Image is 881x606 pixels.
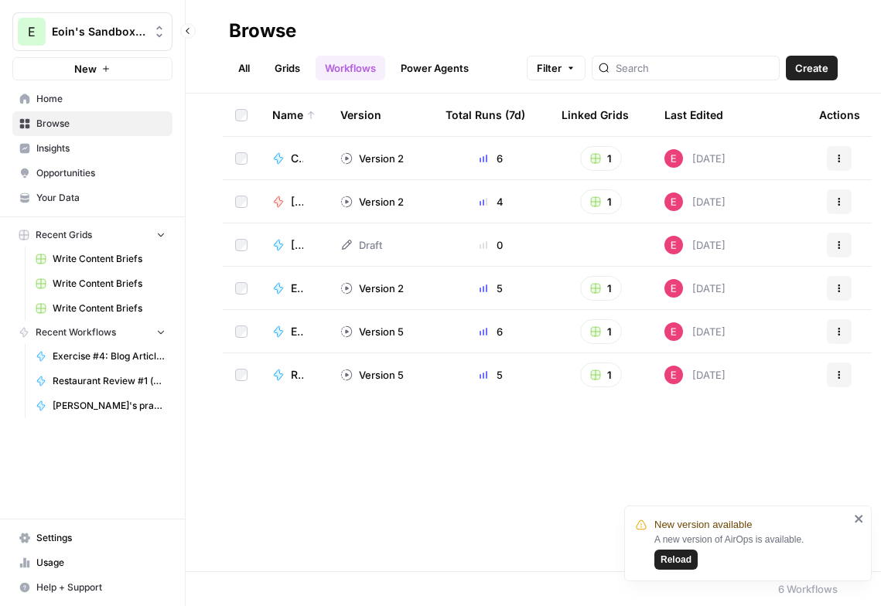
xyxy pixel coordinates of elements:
span: Restaurant Review #1 (exploratory) [291,367,303,383]
span: Exercise #4: Blog Article based on Brand Kit [291,281,303,296]
button: Workspace: Eoin's Sandbox Workspace [12,12,172,51]
a: [PERSON_NAME]'s practice workflow [272,237,316,253]
span: Recent Grids [36,228,92,242]
div: Version 2 [340,194,404,209]
div: [DATE] [664,236,726,254]
span: Home [36,92,166,106]
span: [PERSON_NAME]'s practice workflow [291,237,303,253]
button: 1 [580,363,622,387]
a: [PERSON_NAME]'s cold call insight workflow - Exercise 5 [272,194,316,209]
button: Create [786,56,838,80]
span: Write Content Briefs [53,277,166,291]
a: Usage [12,550,172,575]
a: Power Agents [391,56,478,80]
span: Eoin's Sandbox Workspace [52,24,145,39]
div: Total Runs (7d) [446,94,525,136]
span: Your Data [36,191,166,205]
a: Exercise 3 (Image Generation) [272,324,316,339]
div: 5 [446,367,537,383]
div: 0 [446,237,537,253]
a: Restaurant Review #1 (exploratory) [272,367,316,383]
div: Name [272,94,316,136]
span: New version available [654,517,752,533]
span: Comparing web pages - Exercise #2 [291,151,303,166]
div: Version 2 [340,281,404,296]
div: [DATE] [664,366,726,384]
div: Version 5 [340,324,404,339]
div: [DATE] [664,322,726,341]
a: [PERSON_NAME]'s practice workflow [29,393,172,418]
a: Write Content Briefs [29,247,172,271]
div: A new version of AirOps is available. [654,533,849,570]
a: Opportunities [12,161,172,186]
div: 6 Workflows [778,581,838,597]
a: All [229,56,259,80]
a: Your Data [12,186,172,210]
span: Write Content Briefs [53,301,166,315]
span: Opportunities [36,166,166,180]
span: Browse [36,117,166,131]
a: Grids [265,56,309,80]
img: gb16zhf41x8v22qxtbb1h95od9c4 [664,366,683,384]
span: Create [795,60,828,76]
span: Exercise #4: Blog Article based on Brand Kit [53,349,166,363]
a: Exercise #4: Blog Article based on Brand Kit [272,281,316,296]
button: close [854,512,865,525]
div: Version 5 [340,367,404,383]
span: Insights [36,141,166,155]
input: Search [616,60,773,76]
div: Actions [819,94,860,136]
img: gb16zhf41x8v22qxtbb1h95od9c4 [664,236,683,254]
button: Help + Support [12,575,172,600]
button: 1 [580,276,622,301]
span: [PERSON_NAME]'s cold call insight workflow - Exercise 5 [291,194,303,209]
img: gb16zhf41x8v22qxtbb1h95od9c4 [664,279,683,298]
button: Recent Grids [12,223,172,247]
button: 1 [580,319,622,344]
span: Reload [661,553,691,567]
img: gb16zhf41x8v22qxtbb1h95od9c4 [664,192,683,211]
a: Comparing web pages - Exercise #2 [272,151,316,166]
span: Filter [537,60,562,76]
span: [PERSON_NAME]'s practice workflow [53,399,166,413]
img: gb16zhf41x8v22qxtbb1h95od9c4 [664,149,683,168]
div: [DATE] [664,149,726,168]
span: Exercise 3 (Image Generation) [291,324,303,339]
div: Browse [229,19,296,43]
span: Write Content Briefs [53,252,166,266]
img: gb16zhf41x8v22qxtbb1h95od9c4 [664,322,683,341]
div: 4 [446,194,537,209]
a: Insights [12,136,172,161]
span: Recent Workflows [36,325,116,339]
a: Write Content Briefs [29,296,172,321]
button: Reload [654,550,698,570]
div: 6 [446,324,537,339]
button: 1 [580,189,622,214]
a: Restaurant Review #1 (exploratory) [29,369,172,393]
div: Linked Grids [562,94,629,136]
div: 5 [446,281,537,296]
div: Last Edited [664,94,723,136]
a: Workflows [316,56,385,80]
div: 6 [446,151,537,166]
div: Draft [340,237,382,253]
span: Settings [36,531,166,545]
span: E [28,22,36,41]
a: Home [12,87,172,111]
button: 1 [580,146,622,171]
span: Restaurant Review #1 (exploratory) [53,374,166,388]
div: [DATE] [664,279,726,298]
span: New [74,61,97,77]
div: Version [340,94,381,136]
div: [DATE] [664,192,726,211]
button: Recent Workflows [12,321,172,344]
a: Settings [12,526,172,550]
button: New [12,57,172,80]
span: Usage [36,556,166,570]
button: Filter [527,56,586,80]
a: Write Content Briefs [29,271,172,296]
a: Browse [12,111,172,136]
span: Help + Support [36,580,166,594]
a: Exercise #4: Blog Article based on Brand Kit [29,344,172,369]
div: Version 2 [340,151,404,166]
